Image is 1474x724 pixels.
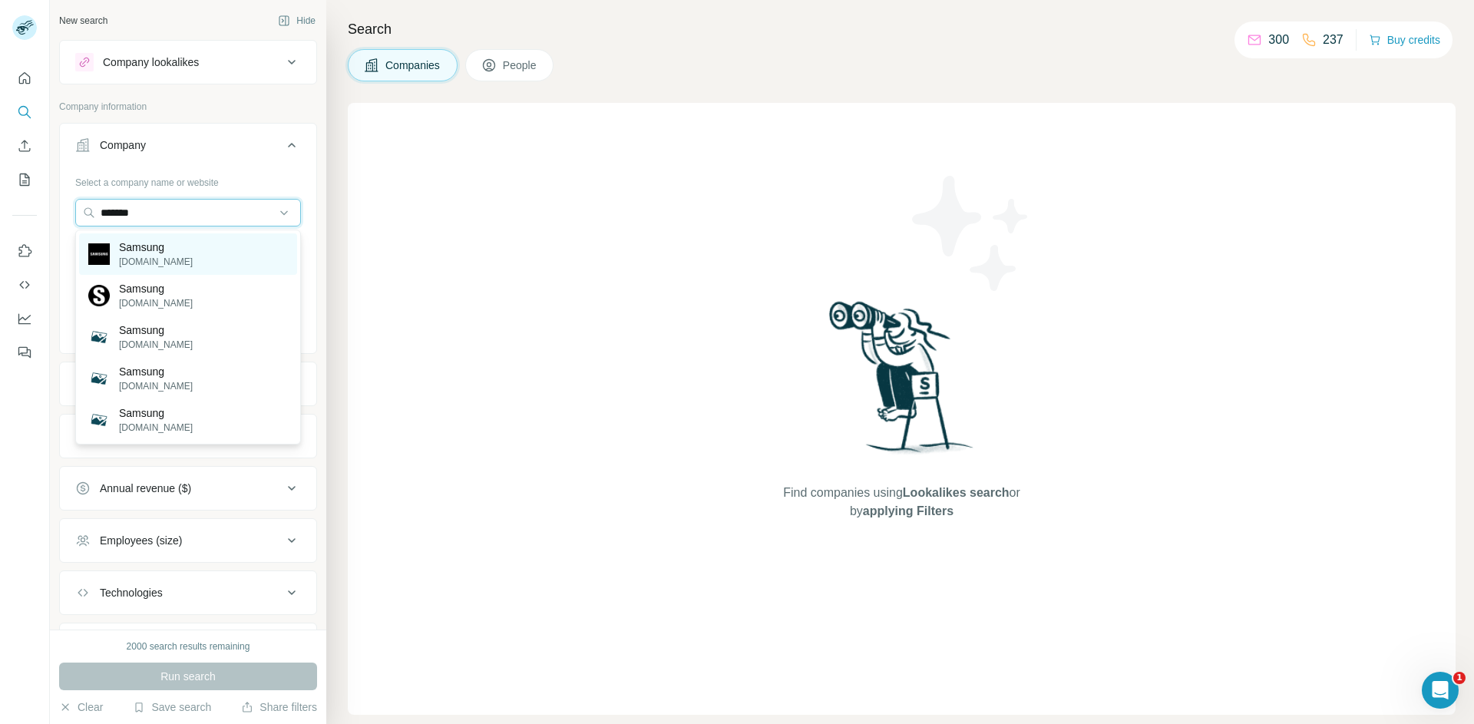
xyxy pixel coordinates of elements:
[100,533,182,548] div: Employees (size)
[902,164,1040,302] img: Surfe Illustration - Stars
[119,322,193,338] p: Samsung
[133,699,211,715] button: Save search
[12,271,37,299] button: Use Surfe API
[59,14,107,28] div: New search
[88,368,110,389] img: Samsung
[119,379,193,393] p: [DOMAIN_NAME]
[59,100,317,114] p: Company information
[12,166,37,193] button: My lists
[778,484,1024,521] span: Find companies using or by
[127,640,250,653] div: 2000 search results remaining
[1323,31,1343,49] p: 237
[12,64,37,92] button: Quick start
[60,626,316,663] button: Keywords
[100,137,146,153] div: Company
[88,285,110,306] img: Samsung
[60,522,316,559] button: Employees (size)
[75,170,301,190] div: Select a company name or website
[119,405,193,421] p: Samsung
[119,281,193,296] p: Samsung
[100,585,163,600] div: Technologies
[1453,672,1466,684] span: 1
[267,9,326,32] button: Hide
[12,339,37,366] button: Feedback
[385,58,441,73] span: Companies
[348,18,1456,40] h4: Search
[1369,29,1440,51] button: Buy credits
[100,481,191,496] div: Annual revenue ($)
[60,44,316,81] button: Company lookalikes
[12,237,37,265] button: Use Surfe on LinkedIn
[119,421,193,435] p: [DOMAIN_NAME]
[103,55,199,70] div: Company lookalikes
[88,326,110,348] img: Samsung
[863,504,953,517] span: applying Filters
[822,297,982,468] img: Surfe Illustration - Woman searching with binoculars
[60,127,316,170] button: Company
[1268,31,1289,49] p: 300
[88,243,110,265] img: Samsung
[12,132,37,160] button: Enrich CSV
[1422,672,1459,709] iframe: Intercom live chat
[119,296,193,310] p: [DOMAIN_NAME]
[12,305,37,332] button: Dashboard
[119,240,193,255] p: Samsung
[241,699,317,715] button: Share filters
[119,338,193,352] p: [DOMAIN_NAME]
[60,574,316,611] button: Technologies
[88,409,110,431] img: Samsung
[503,58,538,73] span: People
[12,98,37,126] button: Search
[60,470,316,507] button: Annual revenue ($)
[903,486,1010,499] span: Lookalikes search
[60,365,316,402] button: Industry
[119,364,193,379] p: Samsung
[119,255,193,269] p: [DOMAIN_NAME]
[60,418,316,455] button: HQ location
[59,699,103,715] button: Clear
